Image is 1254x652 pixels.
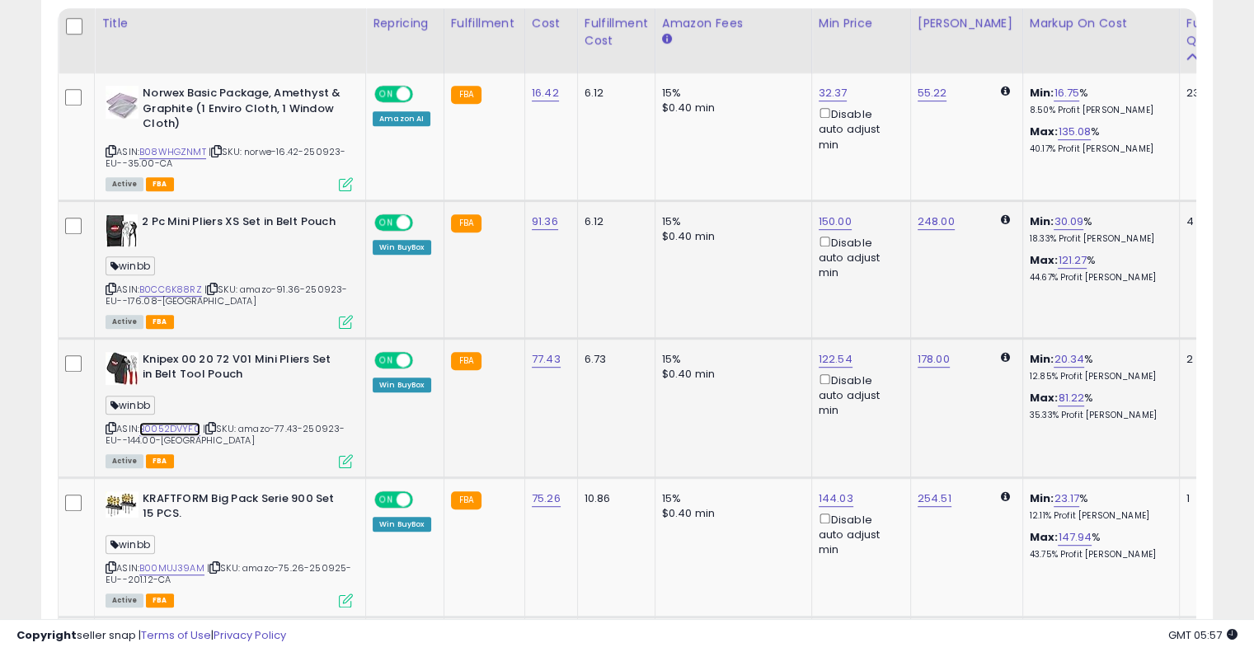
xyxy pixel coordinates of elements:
[918,351,950,368] a: 178.00
[662,86,799,101] div: 15%
[214,627,286,643] a: Privacy Policy
[146,454,174,468] span: FBA
[106,352,139,385] img: 51jYvVREqML._SL40_.jpg
[106,86,139,119] img: 512L8X5Sv7L._SL40_.jpg
[146,315,174,329] span: FBA
[662,32,672,47] small: Amazon Fees.
[1186,214,1238,229] div: 4
[1186,491,1238,506] div: 1
[1030,352,1167,382] div: %
[1054,213,1083,230] a: 30.09
[1030,124,1167,155] div: %
[411,215,437,229] span: OFF
[1030,272,1167,284] p: 44.67% Profit [PERSON_NAME]
[1054,490,1079,507] a: 23.17
[918,85,947,101] a: 55.22
[819,105,898,152] div: Disable auto adjust min
[373,111,430,126] div: Amazon AI
[373,240,431,255] div: Win BuyBox
[662,101,799,115] div: $0.40 min
[143,86,343,136] b: Norwex Basic Package, Amethyst & Graphite (1 Enviro Cloth, 1 Window Cloth)
[532,490,561,507] a: 75.26
[143,491,343,526] b: KRAFTFORM Big Pack Serie 900 Set 15 PCS.
[1030,351,1054,367] b: Min:
[819,351,852,368] a: 122.54
[819,490,853,507] a: 144.03
[1022,8,1179,73] th: The percentage added to the cost of goods (COGS) that forms the calculator for Min & Max prices.
[1030,510,1167,522] p: 12.11% Profit [PERSON_NAME]
[585,86,642,101] div: 6.12
[1030,124,1059,139] b: Max:
[1030,15,1172,32] div: Markup on Cost
[1030,213,1054,229] b: Min:
[819,510,898,558] div: Disable auto adjust min
[101,15,359,32] div: Title
[532,213,558,230] a: 91.36
[662,229,799,244] div: $0.40 min
[373,378,431,392] div: Win BuyBox
[585,491,642,506] div: 10.86
[106,256,155,275] span: winbb
[918,213,955,230] a: 248.00
[1058,124,1091,140] a: 135.08
[532,85,559,101] a: 16.42
[143,352,343,387] b: Knipex 00 20 72 V01 Mini Pliers Set in Belt Tool Pouch
[662,352,799,367] div: 15%
[1030,490,1054,506] b: Min:
[1030,530,1167,561] div: %
[106,422,345,447] span: | SKU: amazo-77.43-250923-EU--144.00-[GEOGRAPHIC_DATA]
[106,561,351,586] span: | SKU: amazo-75.26-250925-EU--201.12-CA
[819,15,904,32] div: Min Price
[376,492,397,506] span: ON
[1058,252,1087,269] a: 121.27
[662,367,799,382] div: $0.40 min
[451,214,481,232] small: FBA
[451,491,481,509] small: FBA
[1186,15,1243,49] div: Fulfillable Quantity
[1168,627,1238,643] span: 2025-10-12 05:57 GMT
[106,593,143,607] span: All listings currently available for purchase on Amazon
[376,215,397,229] span: ON
[1030,214,1167,245] div: %
[918,15,1016,32] div: [PERSON_NAME]
[1058,390,1084,406] a: 81.22
[1030,371,1167,382] p: 12.85% Profit [PERSON_NAME]
[139,422,200,436] a: B0052DVYF0
[1030,390,1059,406] b: Max:
[1030,391,1167,421] div: %
[532,351,561,368] a: 77.43
[819,371,898,419] div: Disable auto adjust min
[146,177,174,191] span: FBA
[1030,410,1167,421] p: 35.33% Profit [PERSON_NAME]
[1030,143,1167,155] p: 40.17% Profit [PERSON_NAME]
[1030,549,1167,561] p: 43.75% Profit [PERSON_NAME]
[585,15,648,49] div: Fulfillment Cost
[451,86,481,104] small: FBA
[146,593,174,607] span: FBA
[106,396,155,415] span: winbb
[106,214,138,247] img: 612jT1r4yRL._SL40_.jpg
[1001,214,1010,225] i: Calculated using Dynamic Max Price.
[106,454,143,468] span: All listings currently available for purchase on Amazon
[819,85,848,101] a: 32.37
[139,283,202,297] a: B0CC6K88RZ
[662,491,799,506] div: 15%
[373,15,437,32] div: Repricing
[1186,352,1238,367] div: 2
[106,315,143,329] span: All listings currently available for purchase on Amazon
[106,214,353,327] div: ASIN:
[411,353,437,367] span: OFF
[106,535,155,554] span: winbb
[1030,105,1167,116] p: 8.50% Profit [PERSON_NAME]
[106,283,347,307] span: | SKU: amazo-91.36-250923-EU--176.08-[GEOGRAPHIC_DATA]
[411,492,437,506] span: OFF
[1030,491,1167,522] div: %
[373,517,431,532] div: Win BuyBox
[106,86,353,190] div: ASIN:
[1030,529,1059,545] b: Max:
[662,15,805,32] div: Amazon Fees
[819,233,898,281] div: Disable auto adjust min
[1054,351,1084,368] a: 20.34
[662,506,799,521] div: $0.40 min
[1030,252,1059,268] b: Max:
